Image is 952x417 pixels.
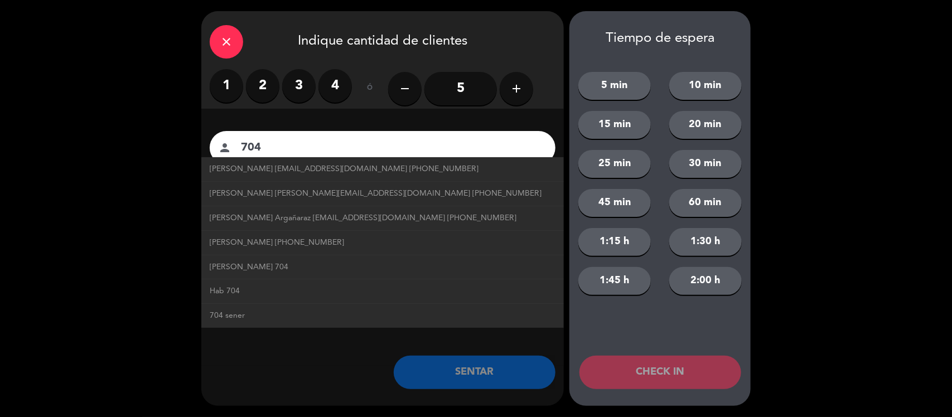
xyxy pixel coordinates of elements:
[578,189,651,217] button: 45 min
[669,111,742,139] button: 20 min
[578,267,651,295] button: 1:45 h
[669,267,742,295] button: 2:00 h
[282,69,316,103] label: 3
[388,72,422,105] button: remove
[318,69,352,103] label: 4
[578,72,651,100] button: 5 min
[201,11,564,69] div: Indique cantidad de clientes
[210,236,344,249] span: [PERSON_NAME] [PHONE_NUMBER]
[510,82,523,95] i: add
[210,212,516,225] span: [PERSON_NAME] Argañaraz [EMAIL_ADDRESS][DOMAIN_NAME] [PHONE_NUMBER]
[210,261,288,274] span: [PERSON_NAME] 704
[218,141,231,154] i: person
[579,356,741,389] button: CHECK IN
[569,31,751,47] div: Tiempo de espera
[669,150,742,178] button: 30 min
[210,163,479,176] span: [PERSON_NAME] [EMAIL_ADDRESS][DOMAIN_NAME] [PHONE_NUMBER]
[240,138,541,158] input: Nombre del cliente
[500,72,533,105] button: add
[246,69,279,103] label: 2
[210,69,243,103] label: 1
[669,189,742,217] button: 60 min
[578,150,651,178] button: 25 min
[352,69,388,108] div: ó
[210,309,245,322] span: 704 sener
[210,285,240,298] span: Hab 704
[398,82,412,95] i: remove
[669,72,742,100] button: 10 min
[578,111,651,139] button: 15 min
[669,228,742,256] button: 1:30 h
[210,187,542,200] span: [PERSON_NAME] [PERSON_NAME][EMAIL_ADDRESS][DOMAIN_NAME] [PHONE_NUMBER]
[394,356,555,389] button: SENTAR
[220,35,233,49] i: close
[578,228,651,256] button: 1:15 h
